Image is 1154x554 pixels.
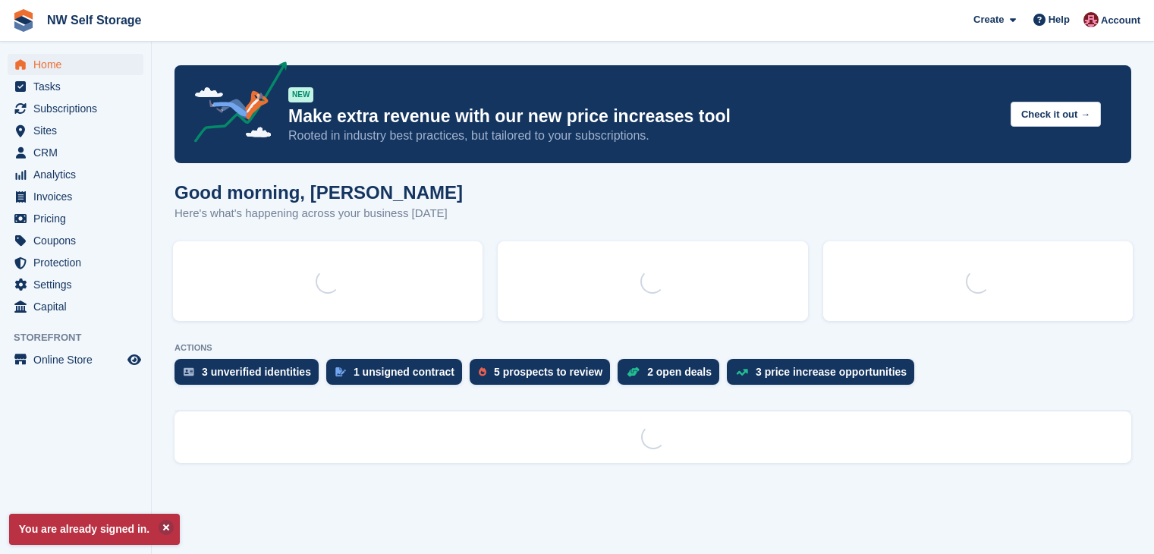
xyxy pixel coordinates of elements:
p: Make extra revenue with our new price increases tool [288,105,998,127]
div: 2 open deals [647,366,712,378]
a: 5 prospects to review [470,359,618,392]
p: Rooted in industry best practices, but tailored to your subscriptions. [288,127,998,144]
img: prospect-51fa495bee0391a8d652442698ab0144808aea92771e9ea1ae160a38d050c398.svg [479,367,486,376]
h1: Good morning, [PERSON_NAME] [175,182,463,203]
a: menu [8,164,143,185]
p: ACTIONS [175,343,1131,353]
span: Pricing [33,208,124,229]
a: menu [8,54,143,75]
img: price-adjustments-announcement-icon-8257ccfd72463d97f412b2fc003d46551f7dbcb40ab6d574587a9cd5c0d94... [181,61,288,148]
span: Analytics [33,164,124,185]
span: Protection [33,252,124,273]
span: Online Store [33,349,124,370]
a: 3 price increase opportunities [727,359,922,392]
div: 3 unverified identities [202,366,311,378]
a: menu [8,208,143,229]
p: You are already signed in. [9,514,180,545]
a: menu [8,274,143,295]
span: CRM [33,142,124,163]
span: Storefront [14,330,151,345]
span: Coupons [33,230,124,251]
span: Settings [33,274,124,295]
div: 1 unsigned contract [354,366,454,378]
a: menu [8,230,143,251]
span: Home [33,54,124,75]
a: 3 unverified identities [175,359,326,392]
span: Create [973,12,1004,27]
span: Help [1049,12,1070,27]
a: Preview store [125,351,143,369]
a: 2 open deals [618,359,727,392]
div: NEW [288,87,313,102]
img: deal-1b604bf984904fb50ccaf53a9ad4b4a5d6e5aea283cecdc64d6e3604feb123c2.svg [627,367,640,377]
span: Subscriptions [33,98,124,119]
div: 3 price increase opportunities [756,366,907,378]
img: price_increase_opportunities-93ffe204e8149a01c8c9dc8f82e8f89637d9d84a8eef4429ea346261dce0b2c0.svg [736,369,748,376]
a: menu [8,296,143,317]
span: Tasks [33,76,124,97]
span: Capital [33,296,124,317]
button: Check it out → [1011,102,1101,127]
span: Sites [33,120,124,141]
a: menu [8,98,143,119]
a: menu [8,142,143,163]
span: Account [1101,13,1140,28]
a: 1 unsigned contract [326,359,470,392]
img: Josh Vines [1083,12,1099,27]
a: menu [8,186,143,207]
a: menu [8,349,143,370]
p: Here's what's happening across your business [DATE] [175,205,463,222]
img: verify_identity-adf6edd0f0f0b5bbfe63781bf79b02c33cf7c696d77639b501bdc392416b5a36.svg [184,367,194,376]
a: menu [8,120,143,141]
img: contract_signature_icon-13c848040528278c33f63329250d36e43548de30e8caae1d1a13099fd9432cc5.svg [335,367,346,376]
img: stora-icon-8386f47178a22dfd0bd8f6a31ec36ba5ce8667c1dd55bd0f319d3a0aa187defe.svg [12,9,35,32]
a: menu [8,76,143,97]
a: NW Self Storage [41,8,147,33]
a: menu [8,252,143,273]
div: 5 prospects to review [494,366,602,378]
span: Invoices [33,186,124,207]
